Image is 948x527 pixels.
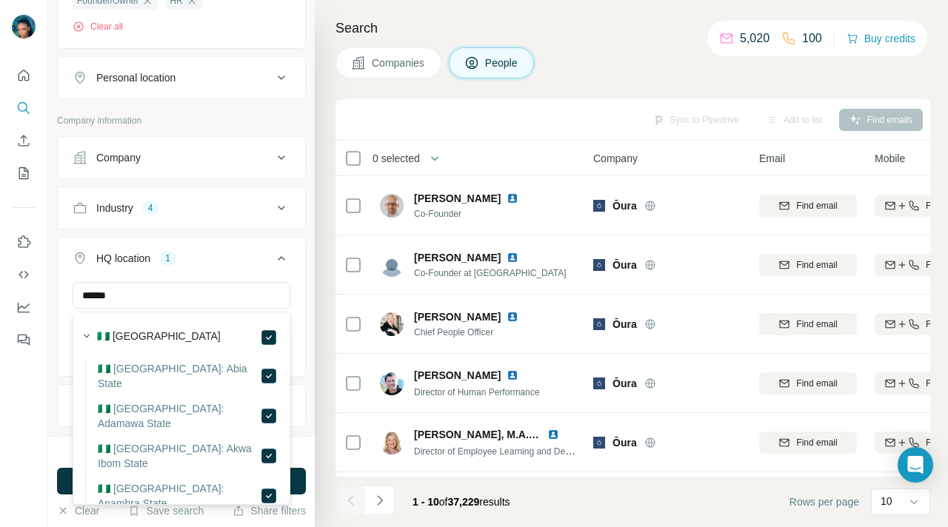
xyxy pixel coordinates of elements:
span: results [413,496,510,508]
button: My lists [12,160,36,187]
img: Logo of Ōura [593,259,605,271]
span: Ōura [612,435,637,450]
p: 10 [881,494,892,508]
button: Industry4 [58,190,305,226]
span: Ōura [612,258,637,272]
button: Use Surfe on LinkedIn [12,229,36,255]
img: Logo of Ōura [593,318,605,330]
button: Use Surfe API [12,261,36,288]
img: Avatar [380,312,404,336]
span: Co-Founder at [GEOGRAPHIC_DATA] [414,266,567,280]
button: Navigate to next page [365,486,395,515]
button: Find email [759,313,857,335]
button: Personal location [58,60,305,95]
button: Quick start [12,62,36,89]
img: LinkedIn logo [507,311,518,323]
img: Avatar [380,431,404,454]
span: Email [759,151,785,166]
span: Ōura [612,198,637,213]
button: Save search [128,503,204,518]
img: Avatar [12,15,36,38]
span: [PERSON_NAME] [414,309,501,324]
div: 1 [159,252,176,265]
span: [PERSON_NAME], M.A., GPHR [414,429,564,440]
div: 4 [142,201,159,215]
img: Avatar [380,372,404,395]
img: Avatar [380,194,404,218]
img: LinkedIn logo [507,252,518,263]
label: 🇳🇬 [GEOGRAPHIC_DATA] [97,329,221,346]
span: 1 - 10 [413,496,439,508]
span: Ōura [612,376,637,391]
span: Find email [796,436,837,449]
button: Find email [759,432,857,454]
span: Mobile [875,151,905,166]
div: HQ location [96,251,150,266]
button: Dashboard [12,294,36,320]
button: Enrich CSV [12,127,36,154]
span: 37,229 [448,496,480,508]
label: 🇳🇬 [GEOGRAPHIC_DATA]: Abia State [98,361,260,391]
button: Search [12,95,36,121]
button: HQ location1 [58,241,305,282]
span: [PERSON_NAME] [414,250,501,265]
button: Company [58,140,305,175]
span: of [439,496,448,508]
label: 🇳🇬 [GEOGRAPHIC_DATA]: Anambra State [98,481,260,511]
button: Find email [759,254,857,276]
span: 0 selected [373,151,420,166]
button: Buy credits [847,28,915,49]
img: Logo of Ōura [593,377,605,389]
p: 5,020 [740,30,770,47]
label: 🇳🇬 [GEOGRAPHIC_DATA]: Akwa Ibom State [98,441,260,471]
div: Industry [96,201,133,215]
img: Logo of Ōura [593,200,605,212]
span: Find email [796,318,837,331]
button: Find email [759,372,857,395]
button: Annual revenue ($) [58,388,305,423]
span: People [485,56,519,70]
img: LinkedIn logo [547,429,559,440]
span: Chief People Officer [414,326,536,339]
span: Find email [796,377,837,390]
button: Clear [57,503,99,518]
span: Ōura [612,317,637,332]
label: 🇳🇬 [GEOGRAPHIC_DATA]: Adamawa State [98,401,260,431]
span: [PERSON_NAME] [414,191,501,206]
button: Share filters [233,503,306,518]
button: Clear all [73,20,123,33]
img: Logo of Ōura [593,437,605,449]
h4: Search [336,18,930,38]
span: Find email [796,258,837,272]
button: Run search [57,468,306,494]
img: Avatar [380,253,404,277]
div: Open Intercom Messenger [898,447,933,483]
img: LinkedIn logo [507,192,518,204]
span: Director of Employee Learning and Development [414,445,606,457]
p: Company information [57,114,306,127]
span: [PERSON_NAME] [414,368,501,383]
div: Personal location [96,70,176,85]
button: Find email [759,195,857,217]
span: Find email [796,199,837,212]
img: LinkedIn logo [507,369,518,381]
span: Co-Founder [414,207,536,221]
div: Company [96,150,141,165]
span: Company [593,151,638,166]
span: Director of Human Performance [414,387,539,397]
span: Rows per page [790,494,859,509]
span: Companies [372,56,426,70]
button: Feedback [12,326,36,353]
p: 100 [802,30,822,47]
